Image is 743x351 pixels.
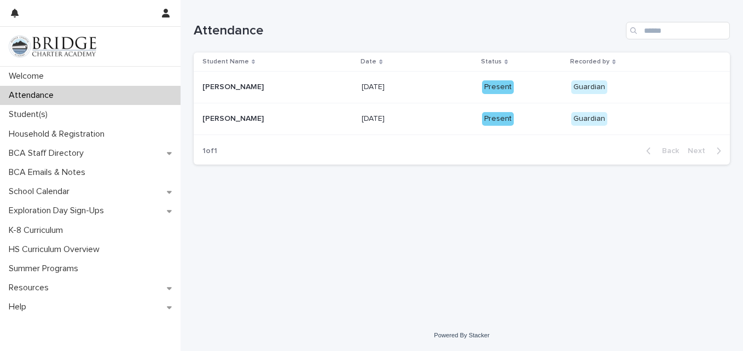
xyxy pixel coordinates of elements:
[570,56,610,68] p: Recorded by
[194,103,730,135] tr: [PERSON_NAME][PERSON_NAME] [DATE][DATE] PresentGuardian
[194,72,730,103] tr: [PERSON_NAME][PERSON_NAME] [DATE][DATE] PresentGuardian
[482,112,514,126] div: Present
[4,90,62,101] p: Attendance
[4,206,113,216] p: Exploration Day Sign-Ups
[688,147,712,155] span: Next
[4,225,72,236] p: K-8 Curriculum
[194,23,622,39] h1: Attendance
[4,129,113,139] p: Household & Registration
[4,264,87,274] p: Summer Programs
[4,283,57,293] p: Resources
[362,112,387,124] p: [DATE]
[481,56,502,68] p: Status
[434,332,489,338] a: Powered By Stacker
[4,244,108,255] p: HS Curriculum Overview
[571,112,607,126] div: Guardian
[482,80,514,94] div: Present
[4,148,92,159] p: BCA Staff Directory
[4,167,94,178] p: BCA Emails & Notes
[194,138,226,165] p: 1 of 1
[4,302,35,312] p: Help
[4,109,56,120] p: Student(s)
[571,80,607,94] div: Guardian
[4,186,78,197] p: School Calendar
[637,146,683,156] button: Back
[626,22,730,39] input: Search
[9,36,96,57] img: V1C1m3IdTEidaUdm9Hs0
[655,147,679,155] span: Back
[361,56,376,68] p: Date
[4,71,53,81] p: Welcome
[202,112,266,124] p: [PERSON_NAME]
[683,146,730,156] button: Next
[202,80,266,92] p: [PERSON_NAME]
[202,56,249,68] p: Student Name
[362,80,387,92] p: [DATE]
